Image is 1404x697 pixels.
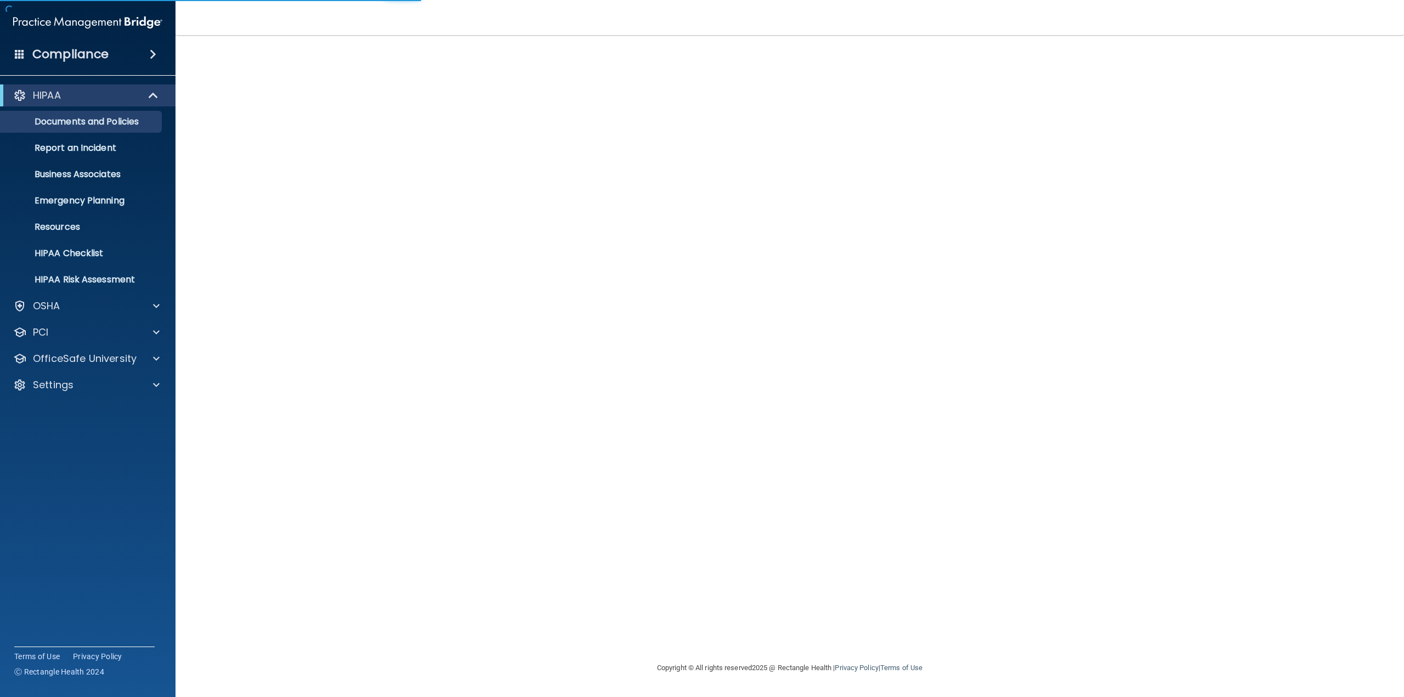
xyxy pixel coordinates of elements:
p: Emergency Planning [7,195,157,206]
p: Settings [33,378,73,392]
a: Terms of Use [14,651,60,662]
p: Business Associates [7,169,157,180]
a: OSHA [13,299,160,313]
a: Terms of Use [880,664,922,672]
p: Report an Incident [7,143,157,154]
p: HIPAA Checklist [7,248,157,259]
a: Settings [13,378,160,392]
a: OfficeSafe University [13,352,160,365]
div: Copyright © All rights reserved 2025 @ Rectangle Health | | [590,650,990,685]
p: PCI [33,326,48,339]
img: PMB logo [13,12,162,33]
a: Privacy Policy [73,651,122,662]
p: HIPAA [33,89,61,102]
p: Resources [7,222,157,233]
a: HIPAA [13,89,159,102]
p: Documents and Policies [7,116,157,127]
a: PCI [13,326,160,339]
p: OfficeSafe University [33,352,137,365]
span: Ⓒ Rectangle Health 2024 [14,666,104,677]
h4: Compliance [32,47,109,62]
a: Privacy Policy [835,664,878,672]
p: HIPAA Risk Assessment [7,274,157,285]
p: OSHA [33,299,60,313]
